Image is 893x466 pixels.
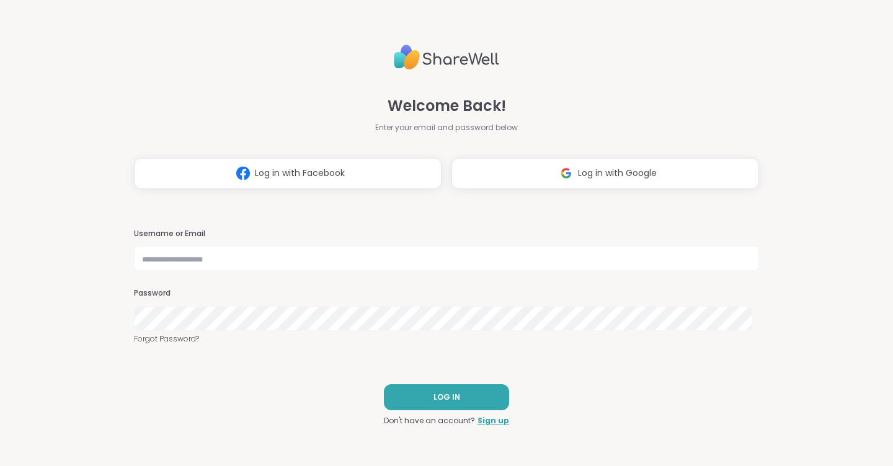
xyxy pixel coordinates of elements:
[134,229,759,239] h3: Username or Email
[578,167,657,180] span: Log in with Google
[388,95,506,117] span: Welcome Back!
[134,158,442,189] button: Log in with Facebook
[384,415,475,426] span: Don't have an account?
[134,333,759,345] a: Forgot Password?
[433,392,460,403] span: LOG IN
[375,122,518,133] span: Enter your email and password below
[384,384,509,410] button: LOG IN
[451,158,759,189] button: Log in with Google
[554,162,578,185] img: ShareWell Logomark
[394,40,499,75] img: ShareWell Logo
[134,288,759,299] h3: Password
[231,162,255,185] img: ShareWell Logomark
[255,167,345,180] span: Log in with Facebook
[478,415,509,426] a: Sign up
